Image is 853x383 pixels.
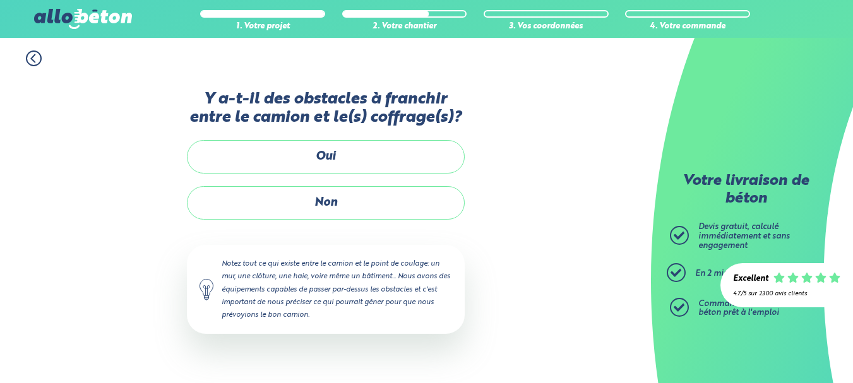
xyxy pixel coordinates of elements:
[698,223,790,249] span: Devis gratuit, calculé immédiatement et sans engagement
[625,22,750,32] div: 4. Votre commande
[733,274,768,284] div: Excellent
[200,22,325,32] div: 1. Votre projet
[733,290,840,297] div: 4.7/5 sur 2300 avis clients
[695,269,789,278] span: En 2 minutes top chrono
[187,186,465,220] label: Non
[34,9,131,29] img: allobéton
[187,245,465,334] div: Notez tout ce qui existe entre le camion et le point de coulage: un mur, une clôture, une haie, v...
[698,300,799,317] span: Commandez ensuite votre béton prêt à l'emploi
[741,334,839,369] iframe: Help widget launcher
[484,22,609,32] div: 3. Vos coordonnées
[673,173,818,208] p: Votre livraison de béton
[187,90,465,127] label: Y a-t-il des obstacles à franchir entre le camion et le(s) coffrage(s)?
[187,140,465,174] label: Oui
[342,22,467,32] div: 2. Votre chantier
